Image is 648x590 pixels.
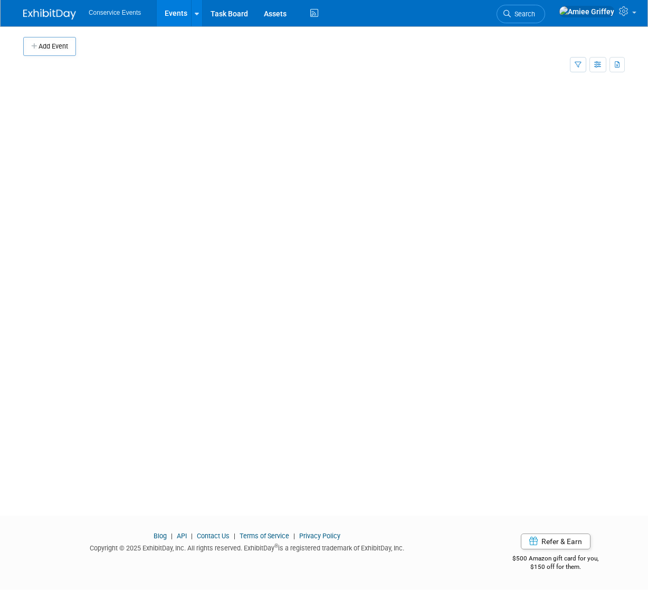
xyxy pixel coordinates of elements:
span: | [188,532,195,540]
a: Refer & Earn [521,534,590,549]
div: $150 off for them. [487,563,625,572]
a: Blog [154,532,167,540]
span: Search [511,10,535,18]
img: Amiee Griffey [559,6,615,17]
img: ExhibitDay [23,9,76,20]
span: Conservice Events [89,9,141,16]
span: | [168,532,175,540]
button: Add Event [23,37,76,56]
sup: ® [274,543,278,549]
a: Search [497,5,545,23]
div: $500 Amazon gift card for you, [487,547,625,572]
span: | [291,532,298,540]
a: Terms of Service [240,532,289,540]
a: API [177,532,187,540]
a: Contact Us [197,532,230,540]
span: | [231,532,238,540]
div: Copyright © 2025 ExhibitDay, Inc. All rights reserved. ExhibitDay is a registered trademark of Ex... [23,541,471,553]
a: Privacy Policy [299,532,340,540]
